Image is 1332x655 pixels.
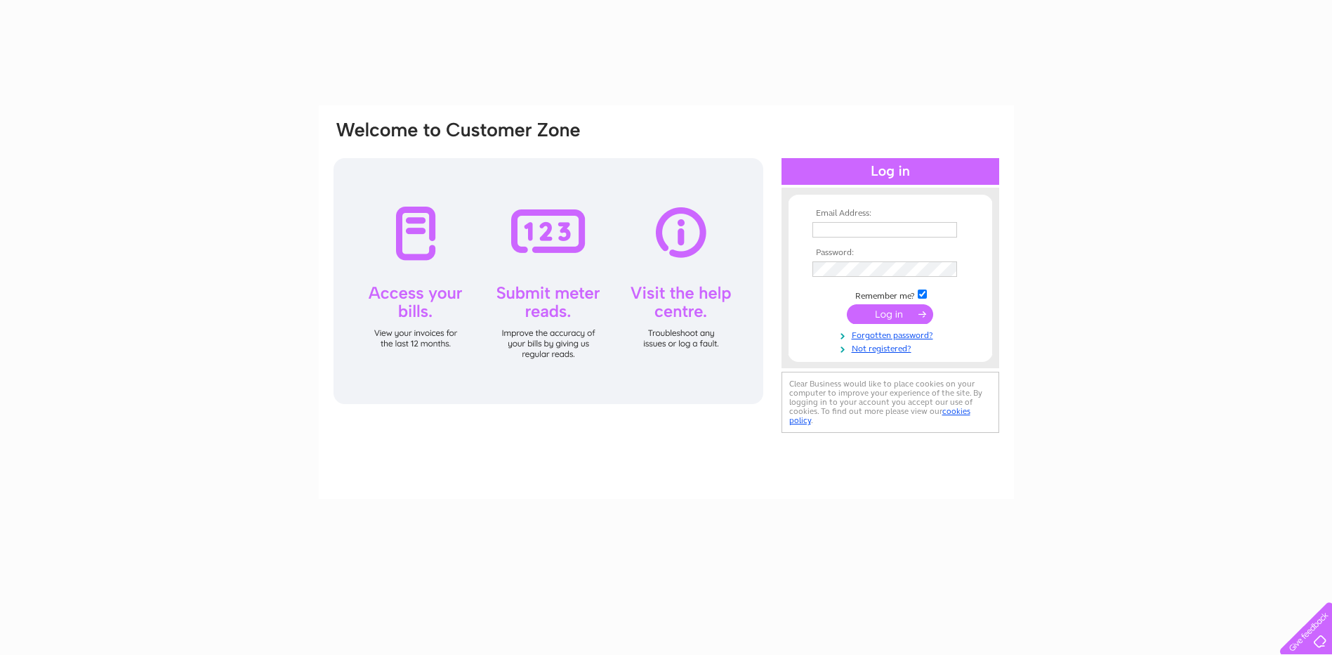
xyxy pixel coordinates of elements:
[809,248,972,258] th: Password:
[812,327,972,341] a: Forgotten password?
[789,406,970,425] a: cookies policy
[782,372,999,433] div: Clear Business would like to place cookies on your computer to improve your experience of the sit...
[809,287,972,301] td: Remember me?
[812,341,972,354] a: Not registered?
[809,209,972,219] th: Email Address:
[847,304,933,324] input: Submit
